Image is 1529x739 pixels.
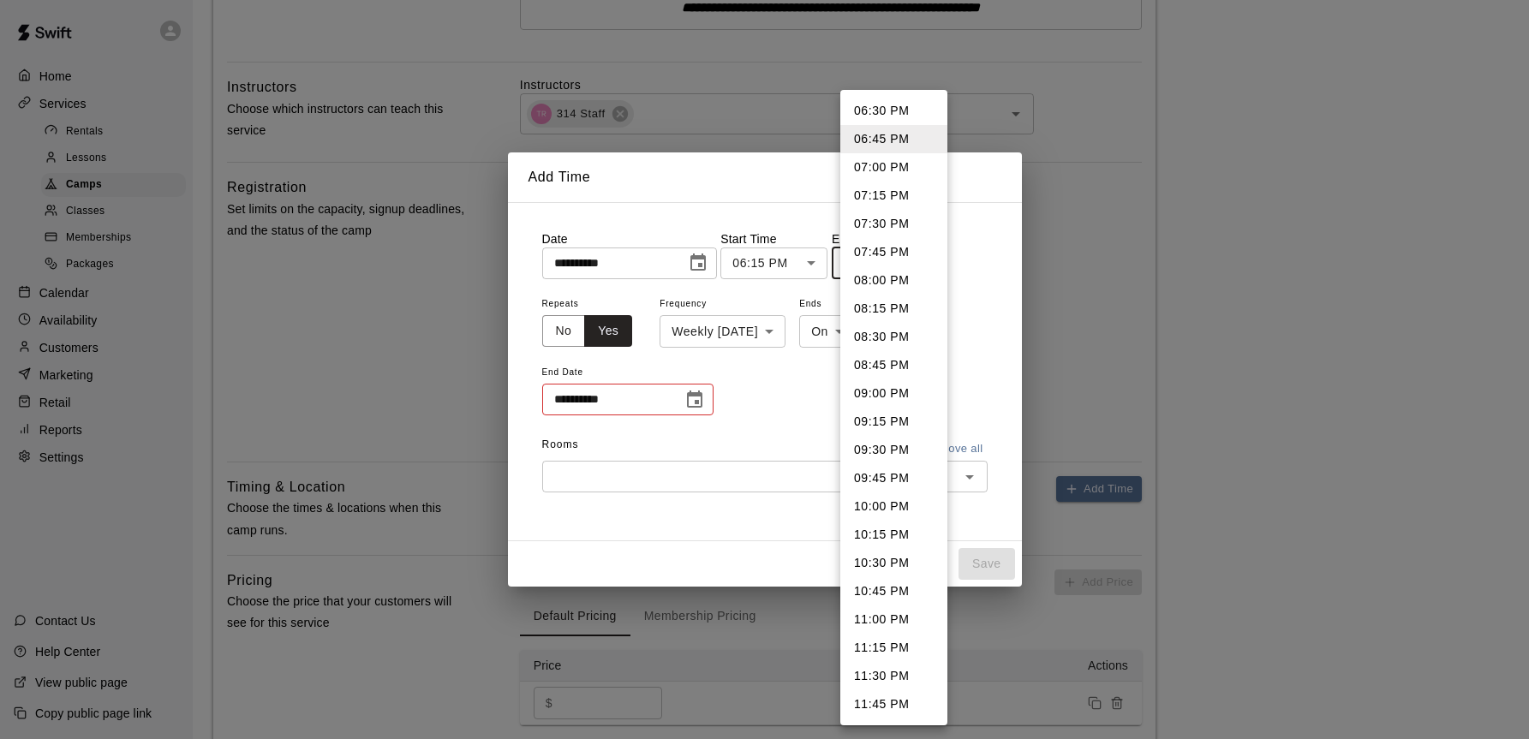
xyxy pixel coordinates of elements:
[840,549,947,577] li: 10:30 PM
[840,351,947,379] li: 08:45 PM
[840,605,947,634] li: 11:00 PM
[840,690,947,718] li: 11:45 PM
[840,634,947,662] li: 11:15 PM
[840,408,947,436] li: 09:15 PM
[840,521,947,549] li: 10:15 PM
[840,182,947,210] li: 07:15 PM
[840,379,947,408] li: 09:00 PM
[840,577,947,605] li: 10:45 PM
[840,436,947,464] li: 09:30 PM
[840,492,947,521] li: 10:00 PM
[840,210,947,238] li: 07:30 PM
[840,323,947,351] li: 08:30 PM
[840,662,947,690] li: 11:30 PM
[840,97,947,125] li: 06:30 PM
[840,153,947,182] li: 07:00 PM
[840,125,947,153] li: 06:45 PM
[840,295,947,323] li: 08:15 PM
[840,238,947,266] li: 07:45 PM
[840,464,947,492] li: 09:45 PM
[840,266,947,295] li: 08:00 PM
